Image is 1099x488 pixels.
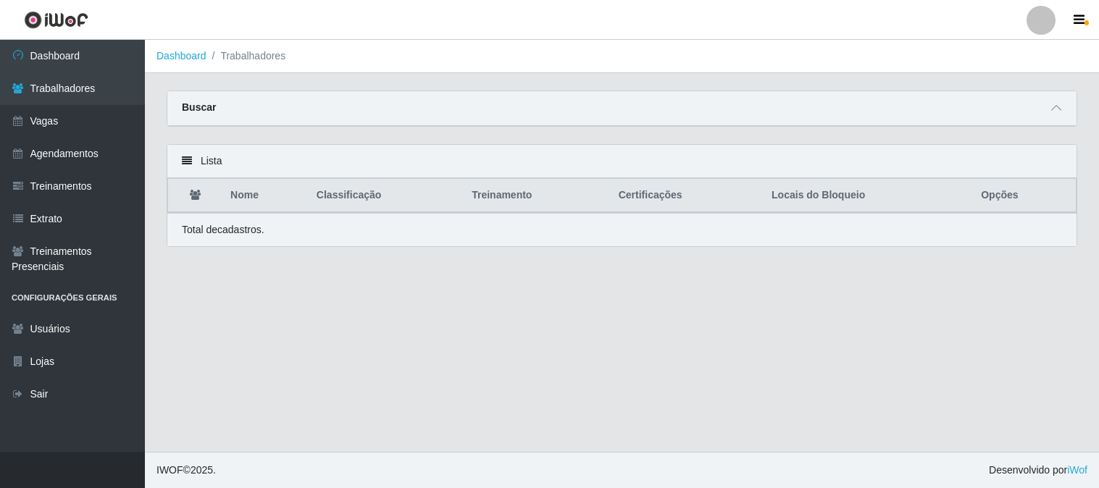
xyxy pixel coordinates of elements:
[156,50,206,62] a: Dashboard
[763,179,972,213] th: Locais do Bloqueio
[972,179,1076,213] th: Opções
[463,179,610,213] th: Treinamento
[989,463,1087,478] span: Desenvolvido por
[156,464,183,476] span: IWOF
[156,463,216,478] span: © 2025 .
[167,145,1077,178] div: Lista
[24,11,88,29] img: CoreUI Logo
[206,49,286,64] li: Trabalhadores
[1067,464,1087,476] a: iWof
[182,101,216,113] strong: Buscar
[308,179,463,213] th: Classificação
[222,179,308,213] th: Nome
[145,40,1099,73] nav: breadcrumb
[182,222,264,237] p: Total de cadastros.
[610,179,763,213] th: Certificações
